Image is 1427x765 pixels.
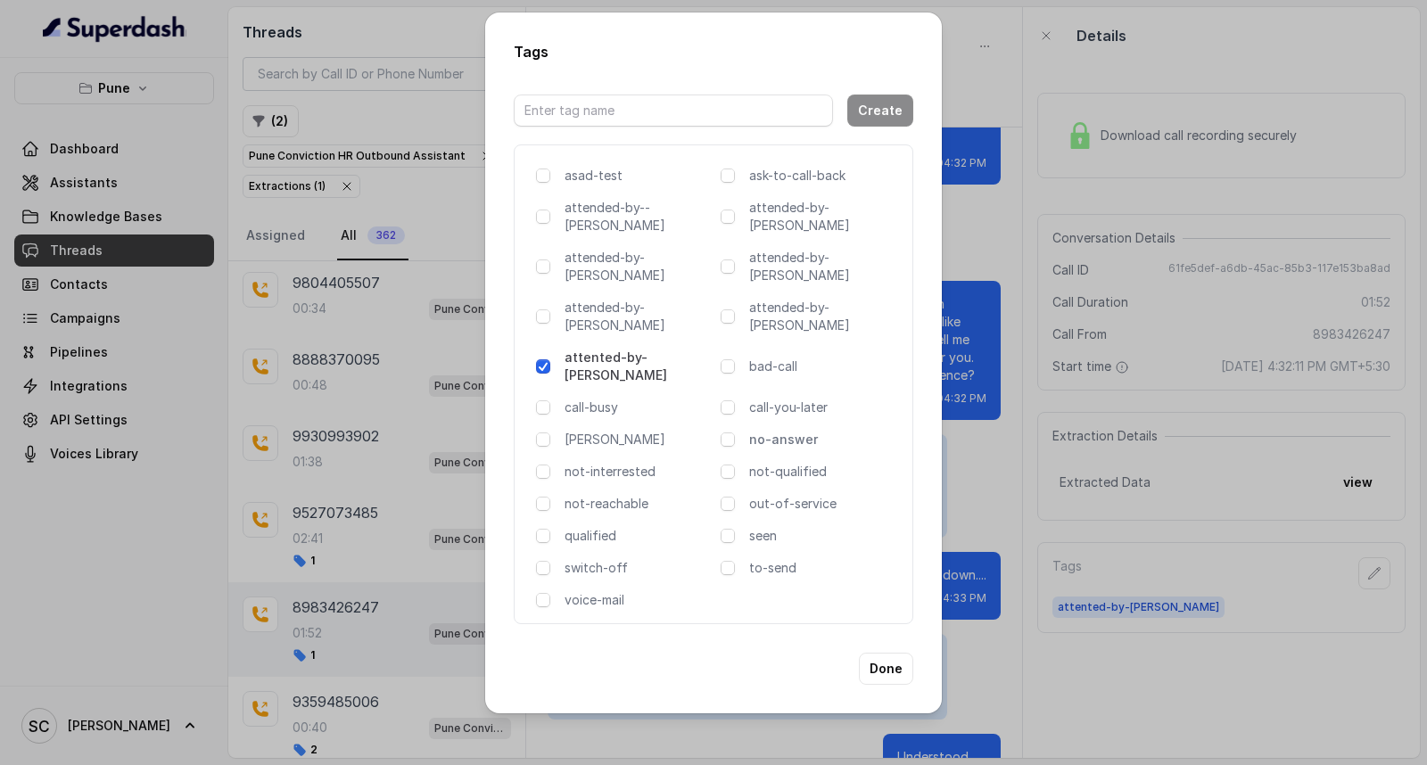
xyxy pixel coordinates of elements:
p: ask-to-call-back [749,167,898,185]
p: [PERSON_NAME] [565,431,713,448]
p: attended-by--[PERSON_NAME] [565,199,713,234]
p: seen [749,527,898,545]
p: out-of-service [749,495,898,513]
p: to-send [749,559,898,577]
p: switch-off [565,559,713,577]
p: not-reachable [565,495,713,513]
p: attended-by-[PERSON_NAME] [565,249,713,284]
p: call-busy [565,399,713,416]
p: no-answer [749,431,898,448]
p: not-interrested [565,463,713,481]
p: attended-by-[PERSON_NAME] [565,299,713,334]
p: qualified [565,527,713,545]
p: attented-by-[PERSON_NAME] [565,349,713,384]
p: attended-by-[PERSON_NAME] [749,299,898,334]
button: Done [859,653,913,685]
p: not-qualified [749,463,898,481]
p: attended-by-[PERSON_NAME] [749,249,898,284]
p: asad-test [565,167,706,185]
p: bad-call [749,358,898,375]
p: call-you-later [749,399,898,416]
p: attended-by-[PERSON_NAME] [749,199,898,234]
input: Enter tag name [514,95,833,127]
h2: Tags [514,41,913,62]
p: voice-mail [565,591,713,609]
button: Create [847,95,913,127]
